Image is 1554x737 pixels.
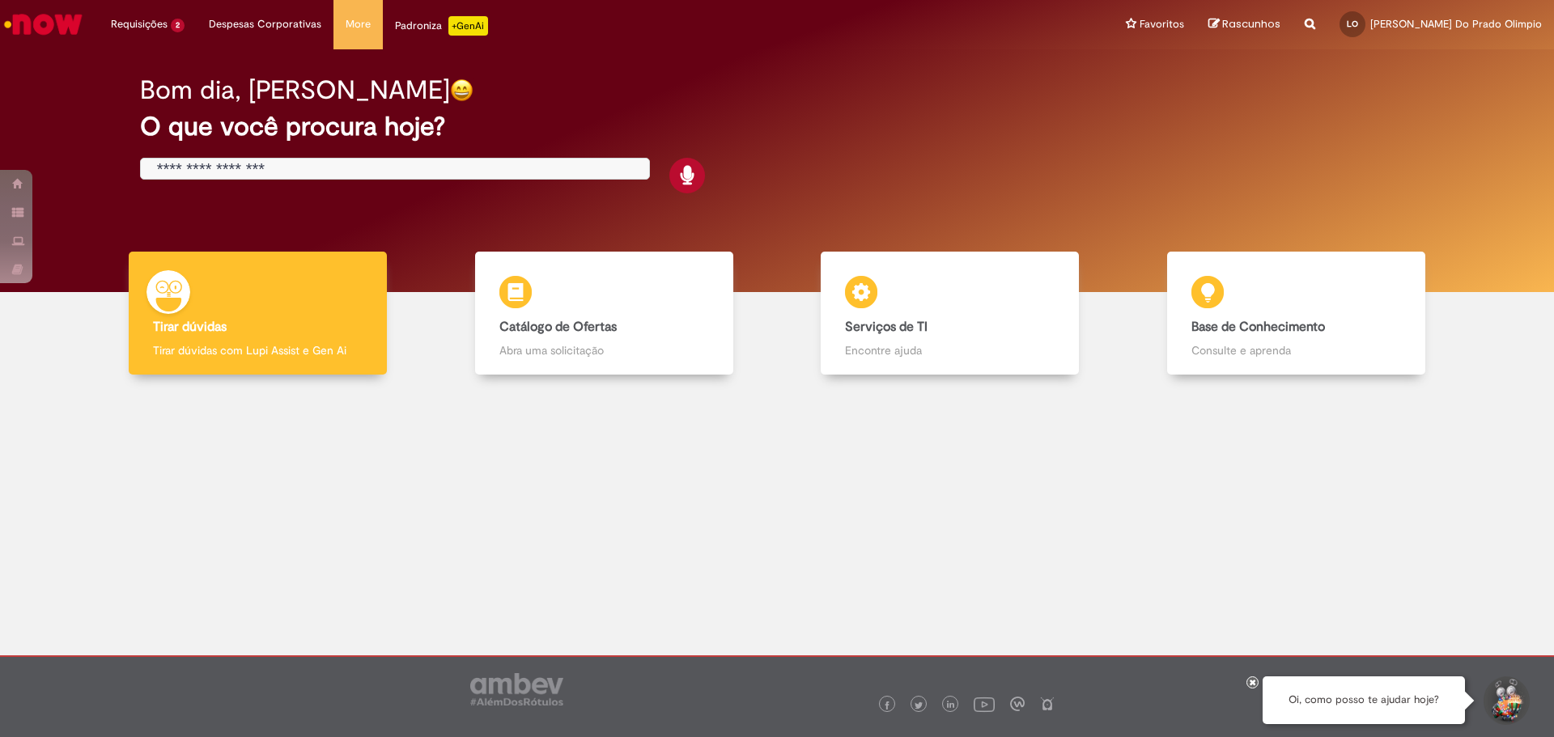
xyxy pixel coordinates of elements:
[395,16,488,36] div: Padroniza
[1140,16,1184,32] span: Favoritos
[845,342,1055,358] p: Encontre ajuda
[448,16,488,36] p: +GenAi
[153,342,363,358] p: Tirar dúvidas com Lupi Assist e Gen Ai
[1222,16,1280,32] span: Rascunhos
[499,342,709,358] p: Abra uma solicitação
[470,673,563,705] img: logo_footer_ambev_rotulo_gray.png
[1191,342,1401,358] p: Consulte e aprenda
[153,319,227,335] b: Tirar dúvidas
[1191,319,1325,335] b: Base de Conhecimento
[499,319,617,335] b: Catálogo de Ofertas
[1208,17,1280,32] a: Rascunhos
[974,693,995,714] img: logo_footer_youtube.png
[431,252,778,375] a: Catálogo de Ofertas Abra uma solicitação
[1370,17,1542,31] span: [PERSON_NAME] Do Prado Olimpio
[1263,676,1465,724] div: Oi, como posso te ajudar hoje?
[845,319,928,335] b: Serviços de TI
[1347,19,1358,29] span: LO
[1481,676,1530,725] button: Iniciar Conversa de Suporte
[1040,697,1055,711] img: logo_footer_naosei.png
[171,19,185,32] span: 2
[1010,697,1025,711] img: logo_footer_workplace.png
[140,112,1415,141] h2: O que você procura hoje?
[947,701,955,710] img: logo_footer_linkedin.png
[140,76,450,104] h2: Bom dia, [PERSON_NAME]
[2,8,85,40] img: ServiceNow
[209,16,321,32] span: Despesas Corporativas
[85,252,431,375] a: Tirar dúvidas Tirar dúvidas com Lupi Assist e Gen Ai
[346,16,371,32] span: More
[1123,252,1470,375] a: Base de Conhecimento Consulte e aprenda
[450,78,473,102] img: happy-face.png
[883,701,891,709] img: logo_footer_facebook.png
[777,252,1123,375] a: Serviços de TI Encontre ajuda
[915,701,923,709] img: logo_footer_twitter.png
[111,16,168,32] span: Requisições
